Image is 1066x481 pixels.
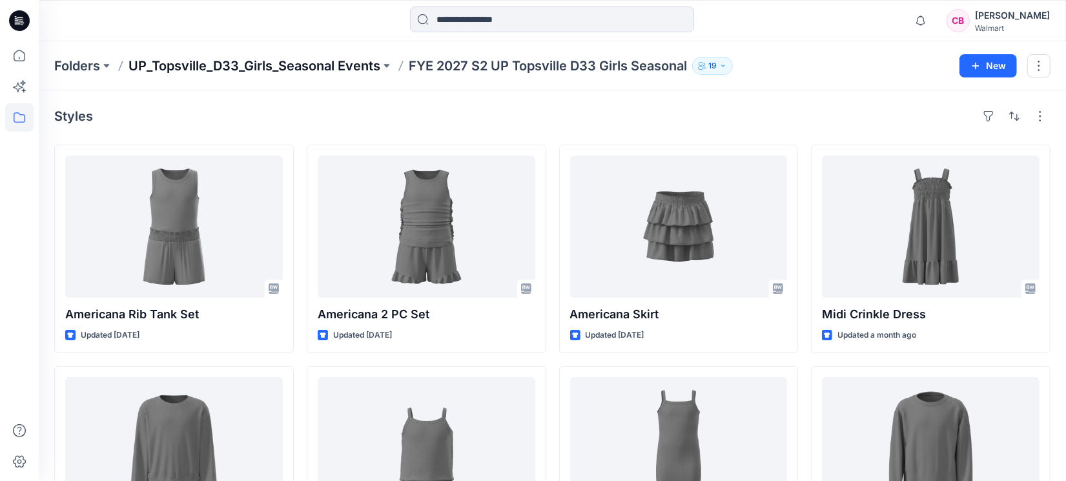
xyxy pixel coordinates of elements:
[959,54,1017,77] button: New
[81,329,139,342] p: Updated [DATE]
[318,305,535,323] p: Americana 2 PC Set
[975,8,1050,23] div: [PERSON_NAME]
[65,305,283,323] p: Americana Rib Tank Set
[708,59,717,73] p: 19
[409,57,687,75] p: FYE 2027 S2 UP Topsville D33 Girls Seasonal
[54,108,93,124] h4: Styles
[333,329,392,342] p: Updated [DATE]
[586,329,644,342] p: Updated [DATE]
[570,305,788,323] p: Americana Skirt
[128,57,380,75] a: UP_Topsville_D33_Girls_Seasonal Events
[692,57,733,75] button: 19
[822,156,1040,298] a: Midi Crinkle Dress
[837,329,916,342] p: Updated a month ago
[54,57,100,75] a: Folders
[570,156,788,298] a: Americana Skirt
[65,156,283,298] a: Americana Rib Tank Set
[947,9,970,32] div: CB
[822,305,1040,323] p: Midi Crinkle Dress
[975,23,1050,33] div: Walmart
[318,156,535,298] a: Americana 2 PC Set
